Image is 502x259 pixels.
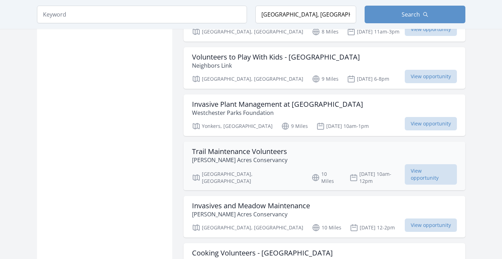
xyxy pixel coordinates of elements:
[255,6,356,23] input: Location
[192,223,303,232] p: [GEOGRAPHIC_DATA], [GEOGRAPHIC_DATA]
[192,109,363,117] p: Westchester Parks Foundation
[192,147,287,156] h3: Trail Maintenance Volunteers
[192,100,363,109] h3: Invasive Plant Management at [GEOGRAPHIC_DATA]
[192,249,333,257] h3: Cooking Volunteers - [GEOGRAPHIC_DATA]
[184,196,465,238] a: Invasives and Meadow Maintenance [PERSON_NAME] Acres Conservancy [GEOGRAPHIC_DATA], [GEOGRAPHIC_D...
[192,202,310,210] h3: Invasives and Meadow Maintenance
[312,75,339,83] p: 9 Miles
[184,47,465,89] a: Volunteers to Play With Kids - [GEOGRAPHIC_DATA] Neighbors Link [GEOGRAPHIC_DATA], [GEOGRAPHIC_DA...
[184,94,465,136] a: Invasive Plant Management at [GEOGRAPHIC_DATA] Westchester Parks Foundation Yonkers, [GEOGRAPHIC_...
[405,218,457,232] span: View opportunity
[347,75,389,83] p: [DATE] 6-8pm
[405,23,457,36] span: View opportunity
[350,223,395,232] p: [DATE] 12-2pm
[347,27,399,36] p: [DATE] 11am-3pm
[281,122,308,130] p: 9 Miles
[37,6,247,23] input: Keyword
[192,156,287,164] p: [PERSON_NAME] Acres Conservancy
[192,27,303,36] p: [GEOGRAPHIC_DATA], [GEOGRAPHIC_DATA]
[192,122,273,130] p: Yonkers, [GEOGRAPHIC_DATA]
[312,27,339,36] p: 8 Miles
[312,223,341,232] p: 10 Miles
[192,210,310,218] p: [PERSON_NAME] Acres Conservancy
[184,142,465,190] a: Trail Maintenance Volunteers [PERSON_NAME] Acres Conservancy [GEOGRAPHIC_DATA], [GEOGRAPHIC_DATA]...
[402,10,420,19] span: Search
[192,75,303,83] p: [GEOGRAPHIC_DATA], [GEOGRAPHIC_DATA]
[405,164,457,185] span: View opportunity
[192,61,360,70] p: Neighbors Link
[192,171,303,185] p: [GEOGRAPHIC_DATA], [GEOGRAPHIC_DATA]
[365,6,465,23] button: Search
[349,171,405,185] p: [DATE] 10am-12pm
[311,171,341,185] p: 10 Miles
[192,53,360,61] h3: Volunteers to Play With Kids - [GEOGRAPHIC_DATA]
[405,117,457,130] span: View opportunity
[405,70,457,83] span: View opportunity
[316,122,369,130] p: [DATE] 10am-1pm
